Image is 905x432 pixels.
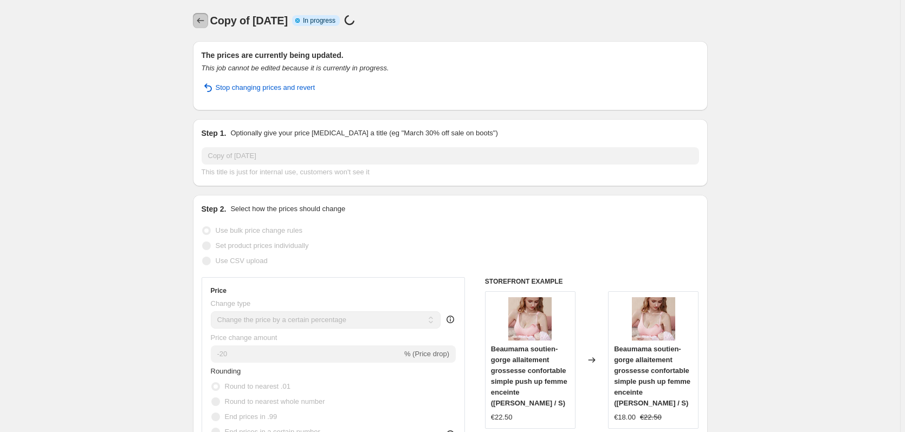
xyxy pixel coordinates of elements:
span: Beaumama soutien-gorge allaitement grossesse confortable simple push up femme enceinte ([PERSON_N... [491,345,567,407]
span: Price change amount [211,333,277,342]
span: Use bulk price change rules [216,226,302,234]
img: MK241501600010-1_80x.jpg [508,297,552,341]
span: Copy of [DATE] [210,15,288,27]
h2: Step 1. [202,128,227,139]
p: Optionally give your price [MEDICAL_DATA] a title (eg "March 30% off sale on boots") [230,128,497,139]
span: Round to nearest whole number [225,397,325,405]
span: Round to nearest .01 [225,382,290,390]
button: Stop changing prices and revert [195,79,322,96]
span: Stop changing prices and revert [216,82,315,93]
span: Rounding [211,367,241,375]
img: MK241501600010-1_80x.jpg [632,297,675,341]
strike: €22.50 [640,412,662,423]
span: End prices in .99 [225,413,277,421]
span: Beaumama soutien-gorge allaitement grossesse confortable simple push up femme enceinte ([PERSON_N... [614,345,690,407]
h2: The prices are currently being updated. [202,50,699,61]
span: In progress [303,16,335,25]
span: This title is just for internal use, customers won't see it [202,168,370,176]
h3: Price [211,286,227,295]
div: €18.00 [614,412,636,423]
input: -15 [211,345,402,363]
div: €22.50 [491,412,513,423]
span: Change type [211,299,251,307]
button: Price change jobs [193,13,208,28]
span: Set product prices individually [216,241,309,250]
h2: Step 2. [202,204,227,214]
i: This job cannot be edited because it is currently in progress. [202,64,389,72]
h6: STOREFRONT EXAMPLE [485,277,699,286]
span: Use CSV upload [216,257,268,265]
span: % (Price drop) [404,350,449,358]
p: Select how the prices should change [230,204,345,214]
input: 30% off holiday sale [202,147,699,165]
div: help [445,314,456,325]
